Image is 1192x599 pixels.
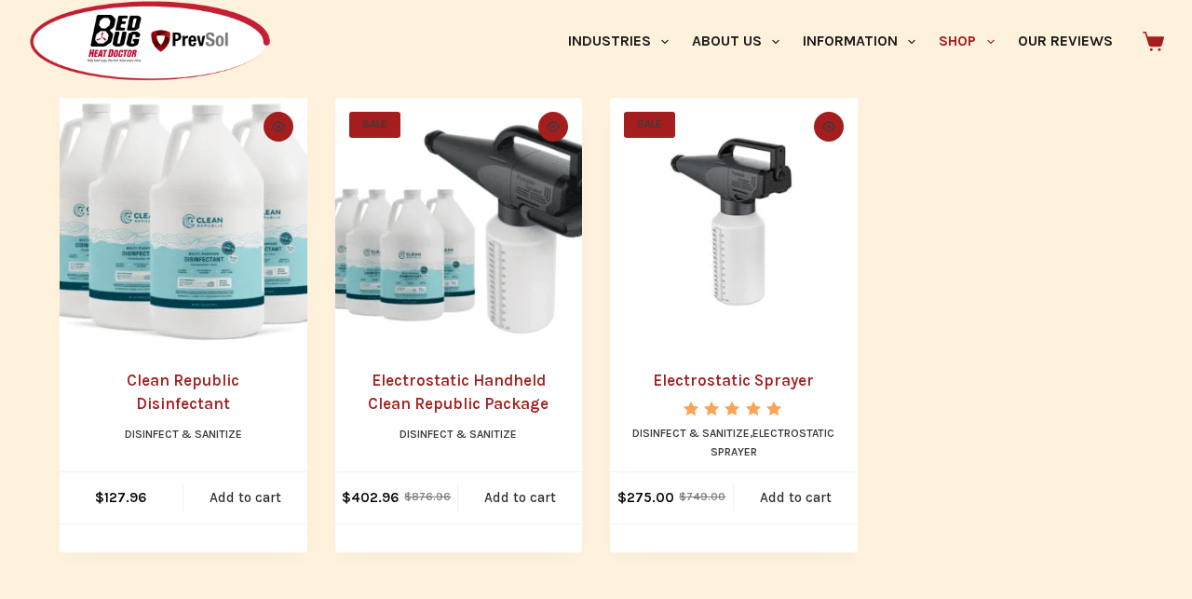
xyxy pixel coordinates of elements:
button: Quick view toggle [538,112,568,142]
a: Add to cart: “Clean Republic Disinfectant” [183,472,307,524]
img: Clean Republic Disinfectant [60,98,307,346]
a: Electrostatic Sprayer [610,98,858,346]
span: Rated out of 5 [684,402,783,458]
a: Add to cart: “Electrostatic Handheld Clean Republic Package” [458,472,582,524]
span: SALE [624,112,675,138]
bdi: 127.96 [95,489,147,506]
bdi: 402.96 [342,489,400,506]
span: $ [679,490,686,503]
span: $ [617,489,627,506]
span: SALE [349,112,400,138]
a: Disinfect & Sanitize [400,428,517,441]
span: $ [95,489,104,506]
button: Quick view toggle [264,112,293,142]
li: , [629,425,839,462]
a: Add to cart: “Electrostatic Sprayer” [734,472,858,524]
a: Electrostatic Sprayer [653,371,814,389]
picture: Electrostatic Handheld Sprayer and Clean Republic Disinfectant [335,98,583,346]
a: Electrostatic Handheld Clean Republic Package [368,371,549,414]
a: Disinfect & Sanitize [632,427,750,440]
div: Rated 5.00 out of 5 [684,402,783,415]
a: Clean Republic Disinfectant [127,371,239,414]
button: Open LiveChat chat widget [15,7,71,63]
a: Disinfect & Sanitize [125,428,242,441]
img: Handheld electrostatic sprayer with 4 gallons of clean republic disinfectant [335,98,583,346]
bdi: 275.00 [617,489,674,506]
a: Electrostatic Handheld Clean Republic Package [335,98,583,346]
span: $ [342,489,351,506]
button: Quick view toggle [814,112,844,142]
picture: CleanRepublicDisinfectant [60,98,307,346]
span: $ [404,490,412,503]
bdi: 876.96 [404,490,451,503]
bdi: 749.00 [679,490,725,503]
a: Electrostatic Sprayer [711,427,835,458]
